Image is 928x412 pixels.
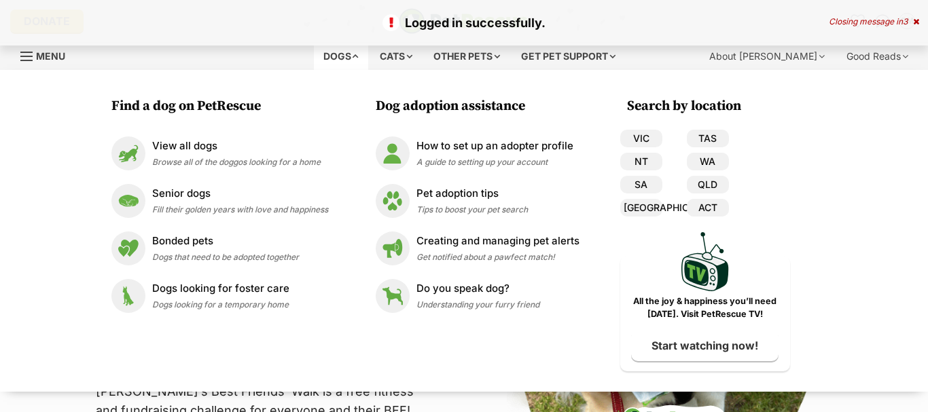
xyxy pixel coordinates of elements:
[416,252,555,262] span: Get notified about a pawfect match!
[687,176,729,193] a: QLD
[36,50,65,62] span: Menu
[416,138,573,154] p: How to set up an adopter profile
[376,97,586,116] h3: Dog adoption assistance
[111,184,328,218] a: Senior dogs Senior dogs Fill their golden years with love and happiness
[681,232,729,291] img: PetRescue TV logo
[111,231,145,265] img: Bonded pets
[631,330,779,361] a: Start watching now!
[370,43,422,70] div: Cats
[376,231,410,265] img: Creating and managing pet alerts
[627,97,790,116] h3: Search by location
[416,157,548,167] span: A guide to setting up your account
[111,136,145,170] img: View all dogs
[376,136,579,170] a: How to set up an adopter profile How to set up an adopter profile A guide to setting up your account
[687,199,729,217] a: ACT
[424,43,510,70] div: Other pets
[111,184,145,218] img: Senior dogs
[512,43,625,70] div: Get pet support
[700,43,834,70] div: About [PERSON_NAME]
[152,281,289,297] p: Dogs looking for foster care
[376,231,579,265] a: Creating and managing pet alerts Creating and managing pet alerts Get notified about a pawfect ma...
[416,186,528,202] p: Pet adoption tips
[152,233,299,249] p: Bonded pets
[620,199,662,217] a: [GEOGRAPHIC_DATA]
[620,176,662,193] a: SA
[630,295,780,321] p: All the joy & happiness you’ll need [DATE]. Visit PetRescue TV!
[111,279,145,313] img: Dogs looking for foster care
[111,231,328,265] a: Bonded pets Bonded pets Dogs that need to be adopted together
[314,43,368,70] div: Dogs
[152,299,289,310] span: Dogs looking for a temporary home
[20,43,75,67] a: Menu
[376,184,579,218] a: Pet adoption tips Pet adoption tips Tips to boost your pet search
[837,43,918,70] div: Good Reads
[620,130,662,147] a: VIC
[152,186,328,202] p: Senior dogs
[152,204,328,214] span: Fill their golden years with love and happiness
[376,279,579,313] a: Do you speak dog? Do you speak dog? Understanding your furry friend
[152,252,299,262] span: Dogs that need to be adopted together
[416,299,539,310] span: Understanding your furry friend
[152,157,321,167] span: Browse all of the doggos looking for a home
[687,153,729,170] a: WA
[111,97,335,116] h3: Find a dog on PetRescue
[416,281,539,297] p: Do you speak dog?
[111,279,328,313] a: Dogs looking for foster care Dogs looking for foster care Dogs looking for a temporary home
[620,153,662,170] a: NT
[416,204,528,214] span: Tips to boost your pet search
[376,184,410,218] img: Pet adoption tips
[416,233,579,249] p: Creating and managing pet alerts
[376,136,410,170] img: How to set up an adopter profile
[152,138,321,154] p: View all dogs
[111,136,328,170] a: View all dogs View all dogs Browse all of the doggos looking for a home
[376,279,410,313] img: Do you speak dog?
[687,130,729,147] a: TAS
